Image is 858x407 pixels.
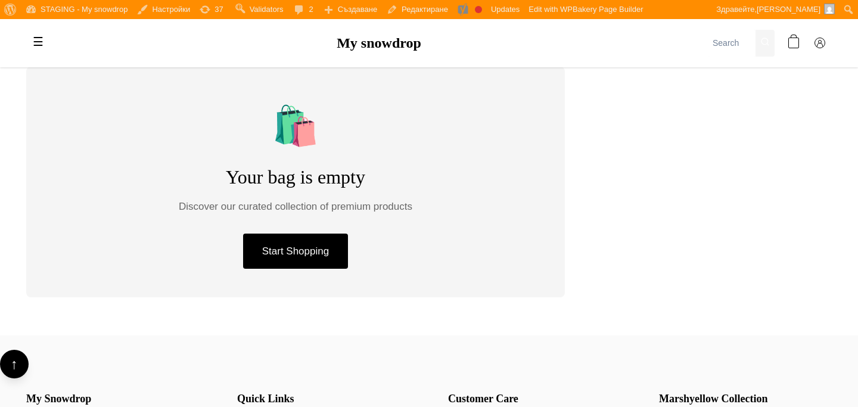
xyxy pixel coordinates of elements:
[55,95,536,156] div: 🛍️
[475,6,482,13] div: Focus keyphrase not set
[237,393,410,406] h4: Quick Links
[708,30,756,57] input: Search
[243,234,348,269] a: Start Shopping
[55,166,536,188] h2: Your bag is empty
[337,35,421,51] a: My snowdrop
[26,393,199,406] h4: My Snowdrop
[55,198,536,215] p: Discover our curated collection of premium products
[26,30,50,54] label: Toggle mobile menu
[659,393,832,406] h4: Marshyellow Collection
[757,5,820,14] span: [PERSON_NAME]
[448,393,621,406] h4: Customer Care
